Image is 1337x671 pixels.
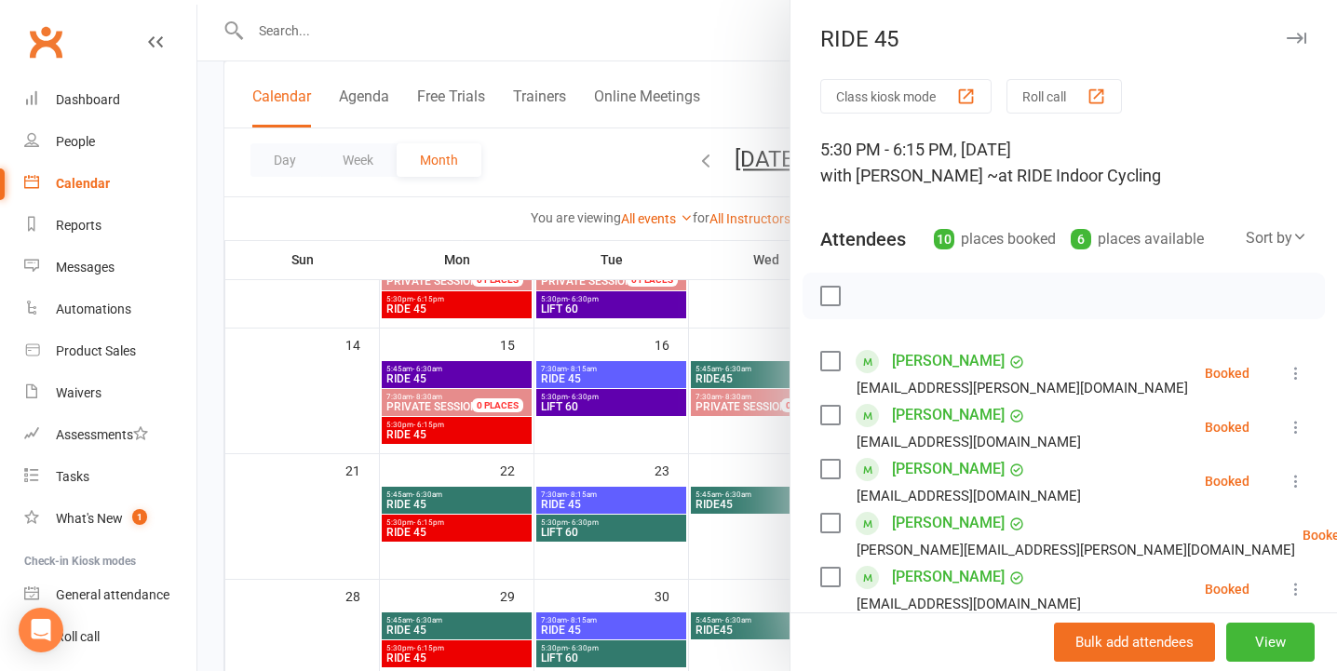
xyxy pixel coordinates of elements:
[56,511,123,526] div: What's New
[857,484,1081,508] div: [EMAIL_ADDRESS][DOMAIN_NAME]
[857,376,1188,400] div: [EMAIL_ADDRESS][PERSON_NAME][DOMAIN_NAME]
[790,26,1337,52] div: RIDE 45
[1071,229,1091,249] div: 6
[24,616,196,658] a: Roll call
[998,166,1161,185] span: at RIDE Indoor Cycling
[56,134,95,149] div: People
[22,19,69,65] a: Clubworx
[892,400,1005,430] a: [PERSON_NAME]
[1226,623,1315,662] button: View
[24,372,196,414] a: Waivers
[24,456,196,498] a: Tasks
[56,469,89,484] div: Tasks
[56,427,148,442] div: Assessments
[1071,226,1204,252] div: places available
[56,218,101,233] div: Reports
[24,414,196,456] a: Assessments
[56,343,136,358] div: Product Sales
[892,562,1005,592] a: [PERSON_NAME]
[1006,79,1122,114] button: Roll call
[24,330,196,372] a: Product Sales
[56,629,100,644] div: Roll call
[1205,475,1249,488] div: Booked
[857,538,1295,562] div: [PERSON_NAME][EMAIL_ADDRESS][PERSON_NAME][DOMAIN_NAME]
[56,176,110,191] div: Calendar
[1205,421,1249,434] div: Booked
[934,229,954,249] div: 10
[934,226,1056,252] div: places booked
[892,454,1005,484] a: [PERSON_NAME]
[892,508,1005,538] a: [PERSON_NAME]
[1205,367,1249,380] div: Booked
[820,79,992,114] button: Class kiosk mode
[24,163,196,205] a: Calendar
[56,587,169,602] div: General attendance
[1205,583,1249,596] div: Booked
[56,260,115,275] div: Messages
[24,205,196,247] a: Reports
[19,608,63,652] div: Open Intercom Messenger
[820,166,998,185] span: with [PERSON_NAME] ~
[1246,226,1307,250] div: Sort by
[24,289,196,330] a: Automations
[857,430,1081,454] div: [EMAIL_ADDRESS][DOMAIN_NAME]
[820,226,906,252] div: Attendees
[24,121,196,163] a: People
[24,574,196,616] a: General attendance kiosk mode
[892,346,1005,376] a: [PERSON_NAME]
[132,509,147,525] span: 1
[56,92,120,107] div: Dashboard
[24,498,196,540] a: What's New1
[857,592,1081,616] div: [EMAIL_ADDRESS][DOMAIN_NAME]
[24,247,196,289] a: Messages
[56,385,101,400] div: Waivers
[1054,623,1215,662] button: Bulk add attendees
[24,79,196,121] a: Dashboard
[56,302,131,316] div: Automations
[820,137,1307,189] div: 5:30 PM - 6:15 PM, [DATE]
